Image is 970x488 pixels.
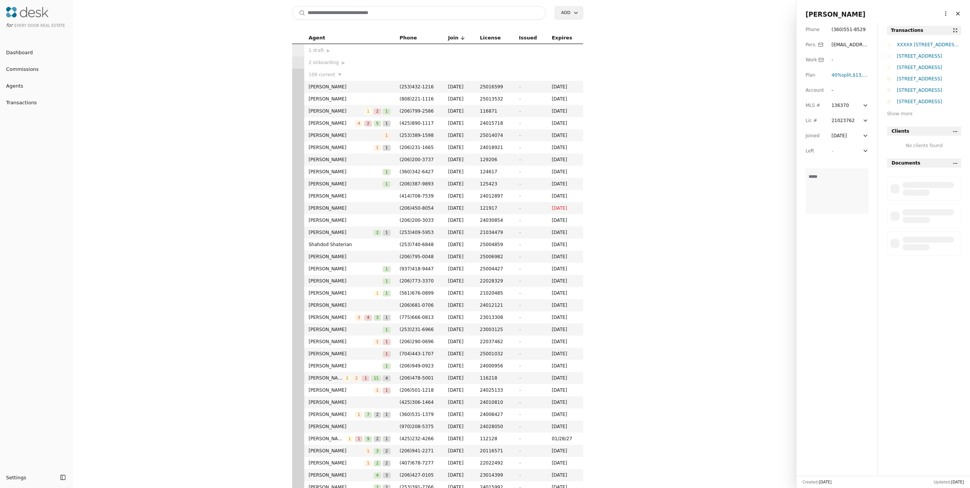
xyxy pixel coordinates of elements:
span: ( 253 ) 432 - 1216 [400,84,434,89]
span: [DATE] [448,144,471,151]
span: - [519,278,520,284]
span: [DATE] [448,119,471,127]
span: [DATE] [552,168,578,176]
span: 1 [383,266,390,272]
span: 2 [374,230,381,236]
span: ( 206 ) 795 - 0048 [400,254,434,259]
button: 1 [383,326,390,333]
span: - [519,254,520,259]
button: 1 [383,386,390,394]
span: 4 [383,375,390,381]
span: [PERSON_NAME] [309,338,374,345]
span: 24000956 [480,362,510,370]
div: Pers. [806,41,824,49]
span: ( 808 ) 221 - 1116 [400,96,434,102]
div: XXXXX [STREET_ADDRESS][US_STATE] [897,41,961,49]
span: [DATE] [552,144,578,151]
span: ( 360 ) 551 - 8529 [831,27,865,32]
span: - [519,339,520,344]
button: 2 [374,459,381,467]
button: 9 [364,435,372,442]
span: [DATE] [448,326,471,333]
span: Agent [309,34,325,42]
button: 1 [355,435,363,442]
span: 40% split [831,72,851,78]
div: Work [806,56,824,64]
div: [STREET_ADDRESS] [897,52,961,60]
span: ( 704 ) 443 - 1707 [400,351,434,356]
span: 1 [374,339,381,345]
button: 1 [383,119,390,127]
div: 1 draft [309,47,391,54]
span: 25016599 [480,83,510,91]
span: - [519,218,520,223]
span: ( 206 ) 773 - 3370 [400,278,434,284]
span: Settings [6,474,26,482]
span: 11 [371,375,381,381]
span: 5 [374,121,381,127]
span: 2 [374,108,381,115]
span: - [519,206,520,211]
span: [DATE] [448,180,471,188]
span: [DATE] [448,83,471,91]
span: - [519,315,520,320]
span: [DATE] [552,241,578,248]
span: Expires [552,34,572,42]
button: 4 [364,314,372,321]
span: 125423 [480,180,510,188]
span: Issued [519,34,537,42]
div: - [831,56,845,64]
span: 4 [364,315,372,321]
span: 2 [383,448,390,454]
span: 3 [374,448,381,454]
span: - [519,327,520,332]
span: 1 [383,327,390,333]
button: 1 [383,314,390,321]
span: - [519,108,520,114]
span: 1 [383,388,390,394]
span: 2 [343,375,351,381]
span: [DATE] [552,156,578,163]
div: No clients found [887,142,961,149]
span: [PERSON_NAME] [309,326,383,333]
span: [PERSON_NAME] [309,277,383,285]
button: 1 [383,168,390,176]
span: ( 360 ) 342 - 6427 [400,169,434,174]
span: ( 253 ) 231 - 6966 [400,327,434,332]
span: ( 206 ) 290 - 0696 [400,339,434,344]
span: ( 206 ) 799 - 2586 [400,108,434,114]
button: 1 [383,132,390,139]
button: 1 [383,362,390,370]
div: [DATE] [831,132,847,140]
button: 1 [374,386,381,394]
span: [DATE] [552,314,578,321]
button: 3 [374,447,381,455]
span: Documents [892,159,920,167]
span: [DATE] [448,253,471,260]
div: Phone [806,26,824,33]
span: [DATE] [552,217,578,224]
span: [DATE] [448,132,471,139]
button: 1 [364,447,372,455]
span: [DATE] [448,156,471,163]
span: [PERSON_NAME] [309,95,391,103]
span: [DATE] [448,107,471,115]
span: [DATE] [448,301,471,309]
span: 24015718 [480,119,510,127]
div: [STREET_ADDRESS] [897,86,961,94]
span: 25006982 [480,253,510,260]
span: 1 [383,230,390,236]
span: [PERSON_NAME] [309,301,391,309]
button: 4 [355,119,363,127]
span: [DATE] [448,95,471,103]
span: - [519,303,520,308]
button: 3 [374,314,381,321]
button: 2 [343,374,351,382]
span: ▼ [338,71,341,78]
span: ( 206 ) 231 - 1665 [400,145,434,150]
span: [PERSON_NAME] [309,217,391,224]
span: 2 [353,375,360,381]
span: 2 [364,121,372,127]
div: 2 onboarding [309,59,391,66]
span: 1 [383,339,390,345]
